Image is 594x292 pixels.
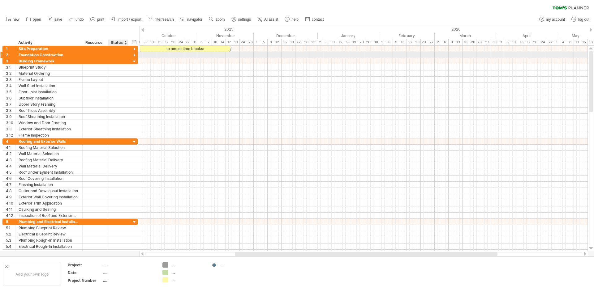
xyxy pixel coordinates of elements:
[19,194,79,200] div: Exterior Wall Covering Installation
[256,15,280,23] a: AI assist
[146,15,176,23] a: filter/search
[97,17,104,22] span: print
[6,126,15,132] div: 3.11
[435,39,449,45] div: 2 - 6
[19,132,79,138] div: Frame Inspection
[421,39,435,45] div: 23 - 27
[6,77,15,83] div: 3.3
[19,126,79,132] div: Exterior Sheathing Installation
[111,40,124,46] div: Status
[337,39,351,45] div: 12 - 16
[216,17,225,22] span: zoom
[171,270,205,275] div: ....
[6,46,15,52] div: 1
[156,39,170,45] div: 13 - 17
[19,46,79,52] div: Site Preparation
[264,17,278,22] span: AI assist
[103,270,155,275] div: ....
[518,39,532,45] div: 13 - 17
[109,15,143,23] a: import / export
[496,32,557,39] div: April 2026
[67,15,86,23] a: undo
[3,263,61,286] div: Add your own logo
[532,39,546,45] div: 20 - 24
[6,114,15,120] div: 3.9
[103,262,155,268] div: ....
[134,32,198,39] div: October 2025
[19,157,79,163] div: Roofing Material Delivery
[365,39,379,45] div: 26 - 30
[6,213,15,218] div: 4.12
[230,15,253,23] a: settings
[6,108,15,113] div: 3.8
[570,15,591,23] a: log out
[476,39,490,45] div: 23 - 27
[578,17,589,22] span: log out
[291,17,299,22] span: help
[19,213,79,218] div: Inspection of Roof and Exterior Walls
[140,46,230,52] div: example time blocks:
[68,270,102,275] div: Date:
[226,39,240,45] div: 17 - 21
[19,225,79,231] div: Plumbing Blueprint Review
[6,176,15,181] div: 4.6
[19,237,79,243] div: Plumbing Rough-In Installation
[268,39,282,45] div: 8 - 12
[19,52,79,58] div: Foundation Construction
[19,89,79,95] div: Floor Joist Installation
[170,39,184,45] div: 20 - 24
[19,108,79,113] div: Roof Truss Assembly
[6,200,15,206] div: 4.10
[283,15,300,23] a: help
[19,138,79,144] div: Roofing and Exterior Walls
[393,39,407,45] div: 9 - 13
[19,176,79,181] div: Roof Covering Installation
[75,17,84,22] span: undo
[6,101,15,107] div: 3.7
[220,262,254,268] div: ....
[54,17,62,22] span: save
[574,39,588,45] div: 11 - 15
[68,278,102,283] div: Project Number
[19,83,79,89] div: Wall Stud Installation
[6,206,15,212] div: 4.11
[103,278,155,283] div: ....
[171,262,205,268] div: ....
[198,39,212,45] div: 3 - 7
[6,188,15,194] div: 4.8
[19,70,79,76] div: Material Ordering
[546,17,565,22] span: my account
[85,40,104,46] div: Resource
[318,32,379,39] div: January 2026
[19,219,79,225] div: Plumbing and Electrical Installation
[19,120,79,126] div: Window and Door Framing
[6,231,15,237] div: 5.2
[6,70,15,76] div: 3.2
[19,95,79,101] div: Subfloor Installation
[303,15,326,23] a: contact
[19,182,79,188] div: Flashing Installation
[538,15,567,23] a: my account
[312,17,324,22] span: contact
[19,188,79,194] div: Gutter and Downspout Installation
[6,225,15,231] div: 5.1
[379,39,393,45] div: 2 - 6
[212,39,226,45] div: 10 - 14
[6,219,15,225] div: 5
[6,243,15,249] div: 5.4
[19,77,79,83] div: Frame Layout
[6,237,15,243] div: 5.3
[19,169,79,175] div: Roof Underlayment Installation
[19,250,79,256] div: Plumbing Inspection
[179,15,204,23] a: navigator
[504,39,518,45] div: 6 - 10
[490,39,504,45] div: 30 - 3
[6,194,15,200] div: 4.9
[6,169,15,175] div: 4.5
[282,39,295,45] div: 15 - 19
[155,17,174,22] span: filter/search
[6,58,15,64] div: 3
[19,151,79,157] div: Wall Material Selection
[6,89,15,95] div: 3.5
[19,64,79,70] div: Blueprint Study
